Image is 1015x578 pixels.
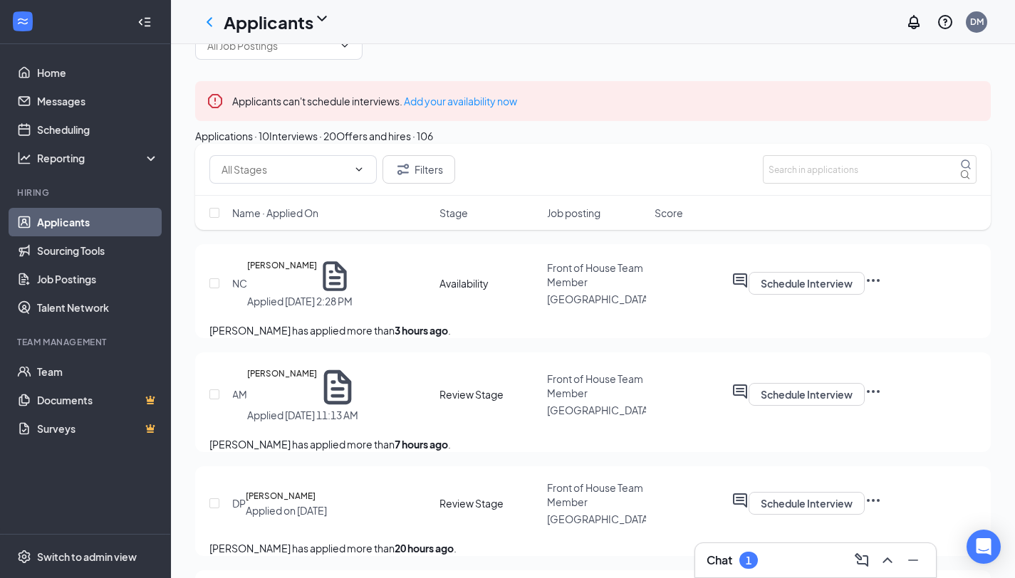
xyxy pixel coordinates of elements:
[232,387,247,401] div: AM
[336,128,433,144] div: Offers and hires · 106
[876,549,899,572] button: ChevronUp
[232,206,318,220] span: Name · Applied On
[224,10,313,34] h1: Applicants
[247,408,358,422] div: Applied [DATE] 11:13 AM
[439,496,538,510] div: Review Stage
[207,93,224,110] svg: Error
[732,383,749,400] svg: ActiveChat
[37,386,159,414] a: DocumentsCrown
[247,294,353,308] div: Applied [DATE] 2:28 PM
[269,128,336,144] div: Interviews · 20
[879,552,896,569] svg: ChevronUp
[37,236,159,265] a: Sourcing Tools
[222,162,348,177] input: All Stages
[967,530,1001,564] div: Open Intercom Messenger
[395,438,448,451] b: 7 hours ago
[937,14,954,31] svg: QuestionInfo
[439,206,468,220] span: Stage
[763,155,977,184] input: Search in applications
[37,58,159,87] a: Home
[37,265,159,293] a: Job Postings
[209,322,977,338] p: [PERSON_NAME] has applied more than .
[905,14,922,31] svg: Notifications
[16,14,30,28] svg: WorkstreamLogo
[195,128,269,144] div: Applications · 10
[17,550,31,564] svg: Settings
[247,258,317,294] h5: [PERSON_NAME]
[865,492,882,509] svg: Ellipses
[547,206,600,220] span: Job posting
[37,293,159,322] a: Talent Network
[970,16,984,28] div: DM
[865,272,882,289] svg: Ellipses
[749,272,865,295] button: Schedule Interview
[395,542,454,555] b: 20 hours ago
[137,15,152,29] svg: Collapse
[17,336,156,348] div: Team Management
[247,367,317,408] h5: [PERSON_NAME]
[547,372,643,399] span: Front of House Team Member
[37,115,159,144] a: Scheduling
[232,95,517,107] span: Applicants can't schedule interviews.
[232,496,246,510] div: DP
[732,272,749,289] svg: ActiveChat
[655,206,683,220] span: Score
[749,492,865,515] button: Schedule Interview
[17,151,31,165] svg: Analysis
[37,357,159,386] a: Team
[395,161,412,178] svg: Filter
[547,481,643,508] span: Front of House Team Member
[207,38,333,53] input: All Job Postings
[382,155,455,184] button: Filter Filters
[853,552,870,569] svg: ComposeMessage
[353,164,365,175] svg: ChevronDown
[404,95,517,107] a: Add your availability now
[439,387,538,401] div: Review Stage
[37,208,159,236] a: Applicants
[547,513,651,525] span: [GEOGRAPHIC_DATA]
[749,383,865,406] button: Schedule Interview
[246,489,316,503] h5: [PERSON_NAME]
[232,276,247,290] div: NC
[37,151,160,165] div: Reporting
[317,258,353,294] svg: Document
[209,540,977,556] p: [PERSON_NAME] has applied more than .
[317,367,358,408] svg: Document
[547,293,651,305] span: [GEOGRAPHIC_DATA]
[707,552,732,568] h3: Chat
[439,276,538,290] div: Availability
[209,436,977,452] p: [PERSON_NAME] has applied more than .
[960,159,972,170] svg: MagnifyingGlass
[339,40,350,51] svg: ChevronDown
[865,383,882,400] svg: Ellipses
[37,550,137,564] div: Switch to admin view
[37,87,159,115] a: Messages
[395,324,448,337] b: 3 hours ago
[905,552,922,569] svg: Minimize
[850,549,873,572] button: ComposeMessage
[313,10,330,27] svg: ChevronDown
[17,186,156,199] div: Hiring
[246,503,327,517] div: Applied on [DATE]
[37,414,159,443] a: SurveysCrown
[547,404,651,416] span: [GEOGRAPHIC_DATA]
[902,549,925,572] button: Minimize
[201,14,218,31] svg: ChevronLeft
[547,261,643,288] span: Front of House Team Member
[746,555,751,567] div: 1
[732,492,749,509] svg: ActiveChat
